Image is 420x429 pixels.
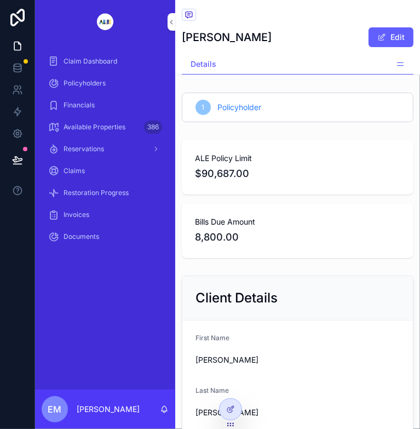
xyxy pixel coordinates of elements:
span: Bills Due Amount [195,216,400,227]
span: [PERSON_NAME] [195,354,400,365]
a: Reservations [42,139,169,159]
a: Claim Dashboard [42,52,169,71]
span: $90,687.00 [195,166,400,181]
a: Claims [42,161,169,181]
span: Documents [64,232,99,241]
span: Policyholders [64,79,106,88]
span: Claims [64,167,85,175]
span: First Name [195,334,229,342]
span: [PERSON_NAME] [195,407,400,418]
span: Available Properties [64,123,125,131]
span: 1 [202,103,205,112]
h1: [PERSON_NAME] [182,30,272,45]
span: ALE Policy Limit [195,153,400,164]
span: Last Name [195,386,229,394]
div: 386 [144,121,162,134]
a: Restoration Progress [42,183,169,203]
button: Edit [369,27,413,47]
span: Restoration Progress [64,188,129,197]
span: Invoices [64,210,89,219]
p: [PERSON_NAME] [77,404,140,415]
span: Details [191,59,216,70]
a: Policyholders [42,73,169,93]
a: Invoices [42,205,169,225]
h2: Client Details [195,289,278,307]
img: App logo [88,13,122,31]
a: Available Properties386 [42,117,169,137]
a: Financials [42,95,169,115]
span: Financials [64,101,95,110]
span: EM [48,403,62,416]
span: Policyholder [217,102,261,113]
span: Claim Dashboard [64,57,117,66]
span: 8,800.00 [195,230,400,245]
div: scrollable content [35,44,175,261]
span: Reservations [64,145,104,153]
a: Documents [42,227,169,247]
